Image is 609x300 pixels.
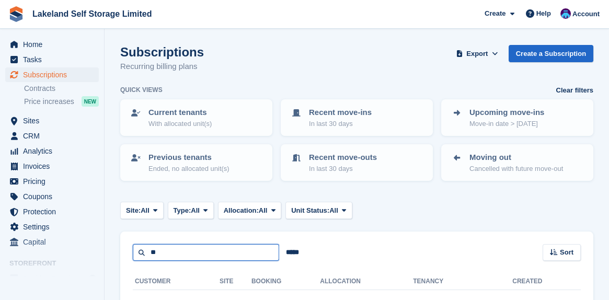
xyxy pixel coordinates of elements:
img: David Dickson [560,8,571,19]
button: Type: All [168,202,214,219]
p: Recent move-outs [309,152,377,164]
a: Upcoming move-ins Move-in date > [DATE] [442,100,592,135]
span: Invoices [23,159,86,174]
span: All [329,205,338,216]
h6: Quick views [120,85,163,95]
h1: Subscriptions [120,45,204,59]
span: Help [536,8,551,19]
p: Upcoming move-ins [469,107,544,119]
button: Export [454,45,500,62]
a: menu [5,144,99,158]
span: Home [23,37,86,52]
th: Booking [251,273,320,290]
span: Sort [560,247,573,258]
a: menu [5,67,99,82]
span: Capital [23,235,86,249]
span: Booking Portal [23,271,86,286]
th: Customer [133,273,220,290]
button: Unit Status: All [285,202,352,219]
a: menu [5,220,99,234]
span: Coupons [23,189,86,204]
img: stora-icon-8386f47178a22dfd0bd8f6a31ec36ba5ce8667c1dd55bd0f319d3a0aa187defe.svg [8,6,24,22]
a: Recent move-ins In last 30 days [282,100,432,135]
span: Protection [23,204,86,219]
span: Unit Status: [291,205,329,216]
p: With allocated unit(s) [148,119,212,129]
p: Previous tenants [148,152,229,164]
span: All [191,205,200,216]
button: Allocation: All [218,202,282,219]
p: Moving out [469,152,563,164]
p: Move-in date > [DATE] [469,119,544,129]
span: Sites [23,113,86,128]
p: Recent move-ins [309,107,372,119]
th: Allocation [320,273,413,290]
button: Site: All [120,202,164,219]
a: Contracts [24,84,99,94]
a: menu [5,52,99,67]
a: Previous tenants Ended, no allocated unit(s) [121,145,271,180]
a: menu [5,235,99,249]
a: menu [5,129,99,143]
th: Created [512,273,581,290]
a: Price increases NEW [24,96,99,107]
p: Ended, no allocated unit(s) [148,164,229,174]
p: In last 30 days [309,119,372,129]
span: CRM [23,129,86,143]
span: Export [466,49,488,59]
span: Account [572,9,600,19]
span: Storefront [9,258,104,269]
span: Settings [23,220,86,234]
span: Subscriptions [23,67,86,82]
span: Type: [174,205,191,216]
a: menu [5,174,99,189]
a: menu [5,189,99,204]
a: Create a Subscription [509,45,593,62]
div: NEW [82,96,99,107]
p: In last 30 days [309,164,377,174]
span: Price increases [24,97,74,107]
a: menu [5,159,99,174]
a: Moving out Cancelled with future move-out [442,145,592,180]
span: All [141,205,150,216]
a: menu [5,271,99,286]
span: Pricing [23,174,86,189]
span: Create [485,8,505,19]
a: Preview store [86,272,99,285]
p: Cancelled with future move-out [469,164,563,174]
span: Allocation: [224,205,259,216]
span: Site: [126,205,141,216]
p: Current tenants [148,107,212,119]
p: Recurring billing plans [120,61,204,73]
span: Tasks [23,52,86,67]
span: All [259,205,268,216]
a: Clear filters [556,85,593,96]
a: menu [5,204,99,219]
a: Recent move-outs In last 30 days [282,145,432,180]
a: Lakeland Self Storage Limited [28,5,156,22]
a: Current tenants With allocated unit(s) [121,100,271,135]
span: Analytics [23,144,86,158]
a: menu [5,37,99,52]
a: menu [5,113,99,128]
th: Tenancy [413,273,450,290]
th: Site [220,273,251,290]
